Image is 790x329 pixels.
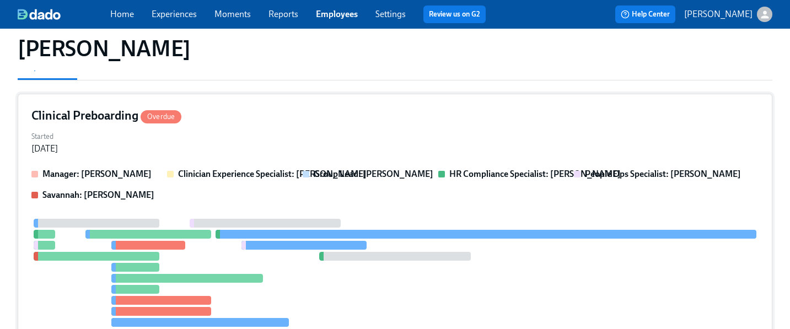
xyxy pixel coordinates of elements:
a: Settings [375,9,406,19]
a: Experiences [152,9,197,19]
span: Help Center [621,9,670,20]
strong: Manager: [PERSON_NAME] [42,169,152,179]
h1: [PERSON_NAME] [18,35,191,62]
div: [DATE] [31,143,58,155]
strong: Clinician Experience Specialist: [PERSON_NAME] [178,169,367,179]
strong: HR Compliance Specialist: [PERSON_NAME] [449,169,621,179]
label: Started [31,131,58,143]
h4: Clinical Preboarding [31,107,181,124]
button: Review us on G2 [423,6,486,23]
button: [PERSON_NAME] [684,7,772,22]
a: Employees [316,9,358,19]
a: Home [110,9,134,19]
img: dado [18,9,61,20]
strong: Group Lead: [PERSON_NAME] [314,169,433,179]
span: Overdue [141,112,181,121]
a: Reports [268,9,298,19]
strong: People Ops Specialist: [PERSON_NAME] [585,169,741,179]
strong: Savannah: [PERSON_NAME] [42,190,154,200]
a: Moments [214,9,251,19]
button: Help Center [615,6,675,23]
a: dado [18,9,110,20]
a: Review us on G2 [429,9,480,20]
p: [PERSON_NAME] [684,8,753,20]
